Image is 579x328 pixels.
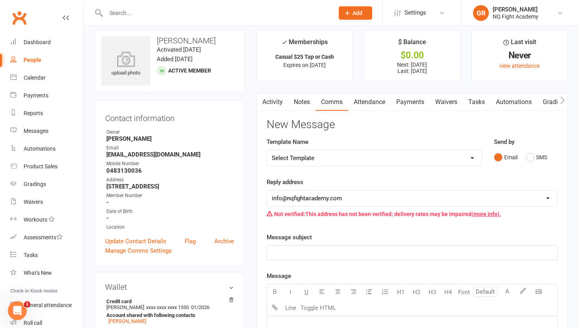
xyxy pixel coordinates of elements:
input: Search... [104,7,328,19]
a: Product Sales [10,158,83,175]
div: Roll call [24,320,42,326]
strong: Credit card [106,298,230,304]
strong: [EMAIL_ADDRESS][DOMAIN_NAME] [106,151,234,158]
div: Date of Birth [106,208,234,215]
strong: [STREET_ADDRESS] [106,183,234,190]
input: Default [474,287,497,297]
span: U [304,289,308,296]
span: 1 [24,301,30,307]
div: Reports [24,110,43,116]
label: Reply address [267,177,303,187]
label: Message [267,271,291,281]
button: Email [494,150,518,165]
div: Product Sales [24,163,58,170]
a: Manage Comms Settings [105,246,172,255]
label: Template Name [267,137,308,147]
div: Location [106,224,234,231]
a: Messages [10,122,83,140]
div: GR [473,5,489,21]
a: Clubworx [9,8,29,28]
button: Toggle HTML [299,300,338,316]
a: Workouts [10,211,83,229]
a: Payments [10,87,83,104]
div: Payments [24,92,48,99]
div: $ Balance [398,37,426,51]
div: Address [106,176,234,184]
div: [PERSON_NAME] [493,6,538,13]
a: Gradings [10,175,83,193]
div: Automations [24,145,56,152]
button: Add [339,6,372,20]
i: ✓ [282,39,287,46]
div: Calendar [24,75,46,81]
a: What's New [10,264,83,282]
a: Assessments [10,229,83,246]
div: Memberships [282,37,328,52]
h3: Wallet [105,283,234,291]
label: Send by [494,137,514,147]
a: Dashboard [10,34,83,51]
span: Settings [405,4,426,22]
label: Message subject [267,233,312,242]
div: Tasks [24,252,38,258]
strong: [PERSON_NAME] [106,135,234,142]
button: H2 [409,284,425,300]
a: General attendance kiosk mode [10,296,83,314]
time: Added [DATE] [157,56,193,63]
span: Expires on [DATE] [283,62,326,68]
a: Attendance [348,93,391,111]
a: Update Contact Details [105,237,166,246]
a: Waivers [430,93,463,111]
strong: - [106,199,234,206]
button: Font [456,284,472,300]
span: Add [353,10,362,16]
a: Waivers [10,193,83,211]
a: [PERSON_NAME] [108,318,146,324]
div: This address has not been verified; delivery rates may be impaired [267,207,558,222]
div: Email [106,144,234,152]
div: Mobile Number [106,160,234,168]
iframe: Intercom live chat [8,301,27,320]
strong: Casual $25 Tap or Cash [275,54,334,60]
div: Owner [106,129,234,136]
a: Flag [185,237,196,246]
a: Activity [257,93,288,111]
a: Calendar [10,69,83,87]
a: Automations [10,140,83,158]
strong: Account shared with following contacts [106,312,230,318]
div: What's New [24,270,52,276]
a: Automations [490,93,537,111]
div: Last visit [503,37,536,51]
div: People [24,57,41,63]
button: A [499,284,515,300]
span: 01/2026 [191,304,210,310]
div: Workouts [24,216,47,223]
div: Never [479,51,560,60]
div: Assessments [24,234,63,240]
a: Notes [288,93,315,111]
a: Payments [391,93,430,111]
a: People [10,51,83,69]
button: H4 [440,284,456,300]
span: Active member [168,67,211,74]
div: $0.00 [371,51,453,60]
button: H3 [425,284,440,300]
a: Comms [315,93,348,111]
strong: - [106,214,234,222]
span: xxxx xxxx xxxx 1350 [146,304,189,310]
a: Reports [10,104,83,122]
a: Tasks [10,246,83,264]
div: upload photo [101,51,150,77]
time: Activated [DATE] [157,46,201,53]
button: SMS [526,150,547,165]
p: Next: [DATE] Last: [DATE] [371,61,453,74]
a: view attendance [499,63,540,69]
a: Tasks [463,93,490,111]
a: (more info). [471,211,501,217]
div: Dashboard [24,39,51,45]
button: U [299,284,314,300]
h3: [PERSON_NAME] [101,36,238,45]
h3: New Message [267,119,558,131]
div: Member Number [106,192,234,199]
strong: 0483130036 [106,167,234,174]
